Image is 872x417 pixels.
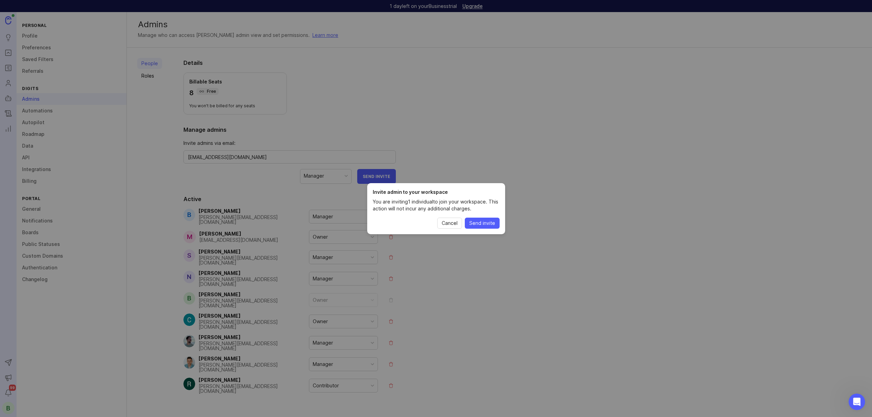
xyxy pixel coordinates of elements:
button: Cancel [437,218,462,229]
iframe: Intercom live chat [849,394,865,410]
span: Cancel [442,220,458,227]
button: Send invite [465,218,500,229]
p: You are inviting 1 individual to join your workspace. This action will not incur any additional c... [373,198,500,212]
span: Send invite [469,220,495,227]
h1: Invite admin to your workspace [373,189,500,196]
